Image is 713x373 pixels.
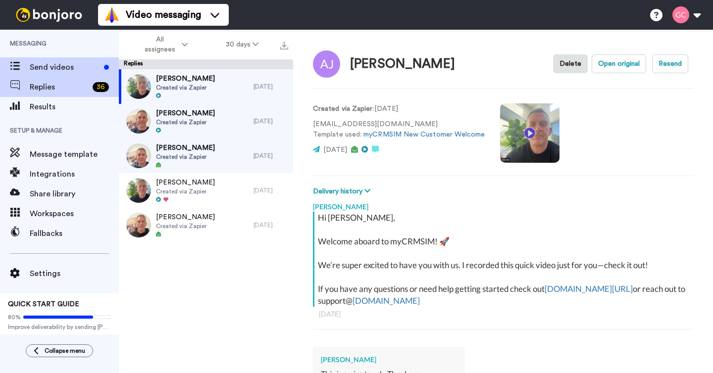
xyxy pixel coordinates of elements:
[156,118,215,126] span: Created via Zapier
[12,8,86,22] img: bj-logo-header-white.svg
[126,213,151,237] img: dad73eb6-159c-4094-93eb-d44e16c5c39c-thumb.jpg
[30,81,89,93] span: Replies
[8,323,111,331] span: Improve deliverability by sending [PERSON_NAME]’s from your own email
[30,208,119,220] span: Workspaces
[363,131,485,138] a: myCRMSIM New Customer Welcome
[156,187,215,195] span: Created via Zapier
[126,8,201,22] span: Video messaging
[30,168,119,180] span: Integrations
[126,178,151,203] img: 10e10824-5b6a-4eb4-a1dc-388d99cf2180-thumb.jpg
[156,108,215,118] span: [PERSON_NAME]
[30,188,119,200] span: Share library
[353,295,420,306] a: [DOMAIN_NAME]
[350,57,455,71] div: [PERSON_NAME]
[119,173,293,208] a: [PERSON_NAME]Created via Zapier[DATE]
[313,104,485,114] p: : [DATE]
[156,212,215,222] span: [PERSON_NAME]
[119,59,293,69] div: Replies
[26,344,93,357] button: Collapse menu
[156,153,215,161] span: Created via Zapier
[30,101,119,113] span: Results
[156,74,215,84] span: [PERSON_NAME]
[545,283,633,294] a: [DOMAIN_NAME][URL]
[119,208,293,242] a: [PERSON_NAME]Created via Zapier[DATE]
[30,61,100,73] span: Send videos
[8,301,79,308] span: QUICK START GUIDE
[30,228,119,239] span: Fallbacks
[323,146,347,153] span: [DATE]
[45,347,85,355] span: Collapse menu
[126,109,151,134] img: 774f64e0-9ce7-4060-84b6-5bb1fd260984-thumb.jpg
[553,54,588,73] button: Delete
[313,105,372,112] strong: Created via Zapier
[254,186,288,194] div: [DATE]
[313,119,485,140] p: [EMAIL_ADDRESS][DOMAIN_NAME] Template used:
[121,31,207,58] button: All assignees
[280,42,288,49] img: export.svg
[254,152,288,160] div: [DATE]
[8,313,21,321] span: 80%
[319,309,687,319] div: [DATE]
[156,84,215,92] span: Created via Zapier
[207,36,278,53] button: 30 days
[30,148,119,160] span: Message template
[119,139,293,173] a: [PERSON_NAME]Created via Zapier[DATE]
[313,197,693,212] div: [PERSON_NAME]
[254,221,288,229] div: [DATE]
[104,7,120,23] img: vm-color.svg
[119,104,293,139] a: [PERSON_NAME]Created via Zapier[DATE]
[652,54,688,73] button: Resend
[30,268,119,280] span: Settings
[126,74,151,99] img: c7069ab4-a33b-4fcd-beee-02b4f9101498-thumb.jpg
[313,186,373,197] button: Delivery history
[318,212,691,307] div: Hi [PERSON_NAME], Welcome aboard to myCRMSIM! 🚀 We’re super excited to have you with us. I record...
[156,178,215,187] span: [PERSON_NAME]
[321,355,457,365] div: [PERSON_NAME]
[254,117,288,125] div: [DATE]
[277,37,291,52] button: Export all results that match these filters now.
[313,50,340,78] img: Image of Asha Jenkins
[126,143,151,168] img: 14e12d5a-643b-4bf1-92e9-76b8c60ec654-thumb.jpg
[156,222,215,230] span: Created via Zapier
[156,143,215,153] span: [PERSON_NAME]
[119,69,293,104] a: [PERSON_NAME]Created via Zapier[DATE]
[93,82,109,92] div: 36
[592,54,646,73] button: Open original
[254,83,288,91] div: [DATE]
[140,35,180,54] span: All assignees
